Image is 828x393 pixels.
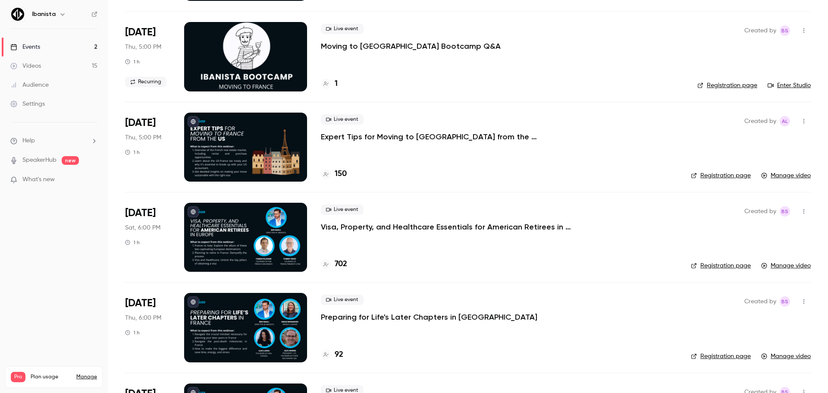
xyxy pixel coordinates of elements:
span: [DATE] [125,206,156,220]
iframe: Noticeable Trigger [87,176,97,184]
span: BS [781,25,788,36]
span: Live event [321,24,364,34]
span: Thu, 6:00 PM [125,314,161,322]
a: 1 [321,78,338,90]
a: Registration page [691,171,751,180]
span: Ben Small [780,206,790,217]
span: Created by [744,116,776,126]
span: What's new [22,175,55,184]
span: Help [22,136,35,145]
span: Live event [321,114,364,125]
a: Registration page [691,352,751,361]
a: Moving to [GEOGRAPHIC_DATA] Bootcamp Q&A [321,41,501,51]
a: Manage video [761,352,811,361]
div: Audience [10,81,49,89]
a: Visa, Property, and Healthcare Essentials for American Retirees in [GEOGRAPHIC_DATA] [321,222,580,232]
div: May 25 Sat, 1:00 PM (America/New York) [125,203,170,272]
div: 1 h [125,239,140,246]
span: Live event [321,295,364,305]
a: Registration page [697,81,757,90]
span: Plan usage [31,374,71,380]
a: 150 [321,168,347,180]
span: Created by [744,296,776,307]
a: Registration page [691,261,751,270]
a: Manage video [761,261,811,270]
img: Ibanista [11,7,25,21]
div: Events [10,43,40,51]
div: 1 h [125,149,140,156]
h4: 1 [335,78,338,90]
a: 92 [321,349,343,361]
a: Manage [76,374,97,380]
h6: Ibanista [32,10,56,19]
h4: 150 [335,168,347,180]
span: BS [781,296,788,307]
span: Created by [744,206,776,217]
span: new [62,156,79,165]
a: SpeakerHub [22,156,56,165]
span: Alexandra Lhomond [780,116,790,126]
a: Expert Tips for Moving to [GEOGRAPHIC_DATA] from the [GEOGRAPHIC_DATA] [321,132,580,142]
div: 1 h [125,329,140,336]
li: help-dropdown-opener [10,136,97,145]
span: [DATE] [125,116,156,130]
a: 702 [321,258,347,270]
h4: 92 [335,349,343,361]
div: Settings [10,100,45,108]
span: Thu, 5:00 PM [125,43,161,51]
span: Live event [321,204,364,215]
span: [DATE] [125,25,156,39]
div: Apr 18 Thu, 6:00 PM (Europe/Lisbon) [125,293,170,362]
span: Sat, 6:00 PM [125,223,160,232]
span: Pro [11,372,25,382]
span: Ben Small [780,25,790,36]
div: Aug 22 Thu, 5:00 PM (Europe/London) [125,22,170,91]
a: Preparing for Life's Later Chapters in [GEOGRAPHIC_DATA] [321,312,537,322]
span: Created by [744,25,776,36]
div: Jul 25 Thu, 6:00 PM (Europe/Paris) [125,113,170,182]
div: 1 h [125,58,140,65]
div: Videos [10,62,41,70]
a: Manage video [761,171,811,180]
span: [DATE] [125,296,156,310]
span: Thu, 5:00 PM [125,133,161,142]
span: Recurring [125,77,166,87]
h4: 702 [335,258,347,270]
a: Enter Studio [768,81,811,90]
span: Ben Small [780,296,790,307]
span: AL [782,116,788,126]
span: BS [781,206,788,217]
